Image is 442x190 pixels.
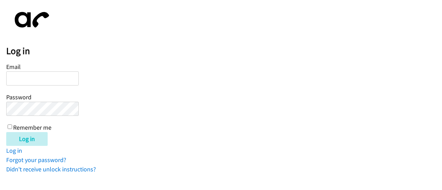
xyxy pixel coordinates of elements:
a: Didn't receive unlock instructions? [6,165,96,173]
a: Log in [6,147,22,154]
input: Log in [6,132,48,146]
label: Email [6,63,21,71]
a: Forgot your password? [6,156,66,164]
label: Password [6,93,31,101]
h2: Log in [6,45,442,57]
label: Remember me [13,123,51,131]
img: aphone-8a226864a2ddd6a5e75d1ebefc011f4aa8f32683c2d82f3fb0802fe031f96514.svg [6,6,55,33]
